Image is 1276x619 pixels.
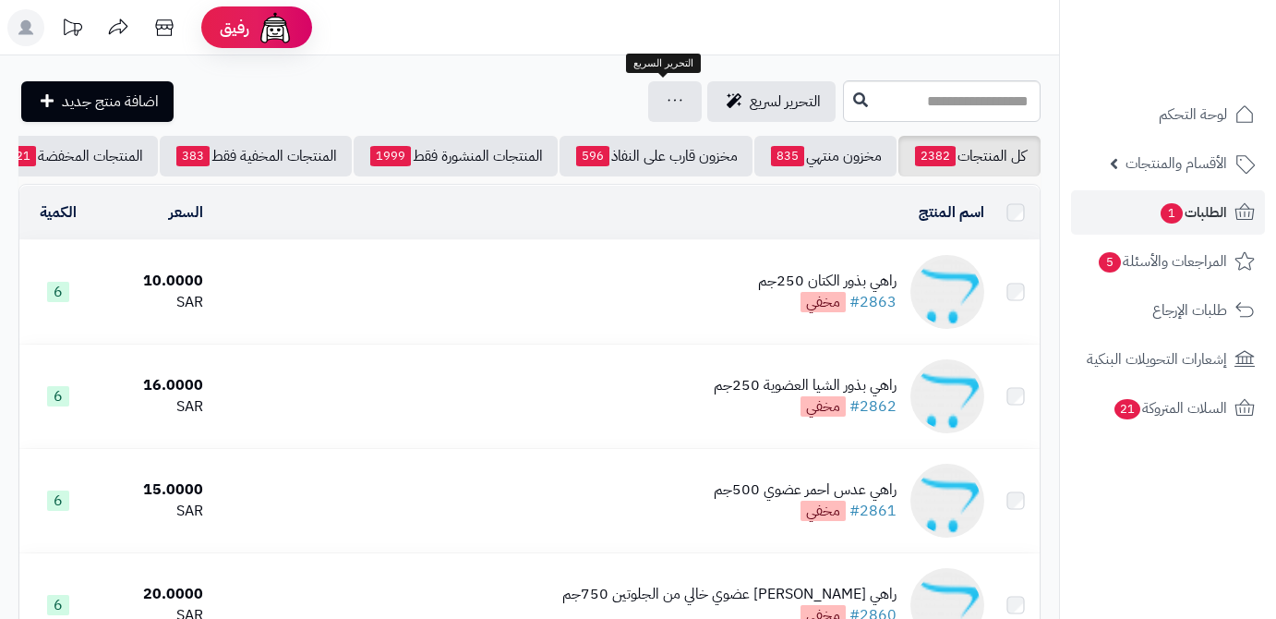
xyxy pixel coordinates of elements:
[910,359,984,433] img: راهي بذور الشيا العضوية 250جم
[771,146,804,166] span: 835
[714,375,897,396] div: راهي بذور الشيا العضوية 250جم
[105,271,203,292] div: 10.0000
[370,146,411,166] span: 1999
[105,375,203,396] div: 16.0000
[849,500,897,522] a: #2861
[758,271,897,292] div: راهي بذور الكتان 250جم
[1071,239,1265,284] a: المراجعات والأسئلة5
[1071,386,1265,431] a: السلات المتروكة21
[105,396,203,418] div: SAR
[1071,337,1265,382] a: إشعارات التحويلات البنكية
[1161,203,1183,224] span: 1
[849,395,897,418] a: #2862
[919,201,984,224] a: اسم المنتج
[220,17,249,39] span: رفيق
[915,146,956,166] span: 2382
[176,146,210,166] span: 383
[160,136,352,176] a: المنتجات المخفية فقط383
[1099,252,1121,273] span: 5
[849,291,897,313] a: #2863
[105,292,203,313] div: SAR
[750,91,821,113] span: التحرير لسريع
[257,9,294,46] img: ai-face.png
[1071,92,1265,137] a: لوحة التحكم
[47,595,69,615] span: 6
[1159,102,1227,127] span: لوحة التحكم
[910,255,984,329] img: راهي بذور الكتان 250جم
[626,54,701,74] div: التحرير السريع
[801,501,846,521] span: مخفي
[1071,288,1265,333] a: طلبات الإرجاع
[40,201,77,224] a: الكمية
[62,91,159,113] span: اضافة منتج جديد
[576,146,609,166] span: 596
[10,146,36,166] span: 21
[714,479,897,501] div: راهي عدس احمر عضوي 500جم
[1114,399,1140,419] span: 21
[1126,151,1227,176] span: الأقسام والمنتجات
[47,386,69,407] span: 6
[562,584,897,605] div: راهي [PERSON_NAME] عضوي خالي من الجلوتين 750جم
[910,464,984,538] img: راهي عدس احمر عضوي 500جم
[754,136,897,176] a: مخزون منتهي835
[49,9,95,51] a: تحديثات المنصة
[1152,297,1227,323] span: طلبات الإرجاع
[801,292,846,312] span: مخفي
[898,136,1041,176] a: كل المنتجات2382
[105,501,203,522] div: SAR
[105,584,203,605] div: 20.0000
[1113,395,1227,421] span: السلات المتروكة
[169,201,203,224] a: السعر
[1071,190,1265,235] a: الطلبات1
[1097,249,1227,274] span: المراجعات والأسئلة
[354,136,558,176] a: المنتجات المنشورة فقط1999
[1087,346,1227,372] span: إشعارات التحويلات البنكية
[707,81,836,122] a: التحرير لسريع
[105,479,203,501] div: 15.0000
[1159,200,1227,225] span: الطلبات
[47,282,69,302] span: 6
[21,81,174,122] a: اضافة منتج جديد
[801,396,846,417] span: مخفي
[47,491,69,511] span: 6
[560,136,752,176] a: مخزون قارب على النفاذ596
[1150,45,1258,84] img: logo-2.png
